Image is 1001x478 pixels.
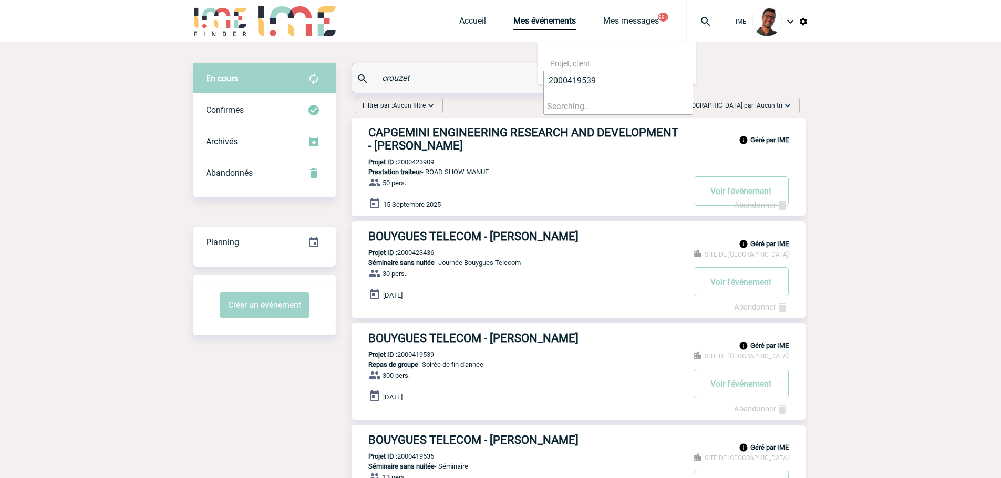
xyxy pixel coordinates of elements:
a: Abandonner [734,302,789,312]
span: Projet, client [550,59,590,68]
div: Retrouvez ici tous vos événements annulés [193,157,336,189]
a: BOUYGUES TELECOM - [PERSON_NAME] [352,230,806,243]
span: Prestation traiteur [368,168,421,176]
b: Projet ID : [368,350,397,358]
div: Retrouvez ici tous vos évènements avant confirmation [193,63,336,94]
b: Géré par IME [750,136,789,144]
span: IME [736,18,746,25]
img: IME-Finder [193,6,248,36]
span: Séminaire sans nuitée [368,462,435,470]
img: business-24-px-g.png [693,452,703,462]
img: 124970-0.jpg [752,7,782,36]
img: business-24-px-g.png [693,249,703,258]
span: Séminaire sans nuitée [368,259,435,267]
img: baseline_expand_more_white_24dp-b.png [782,100,793,111]
span: Filtrer par : [363,100,426,111]
img: baseline_expand_more_white_24dp-b.png [426,100,436,111]
img: info_black_24dp.svg [739,135,748,145]
p: 2000423436 [352,249,434,257]
h3: CAPGEMINI ENGINEERING RESEARCH AND DEVELOPMENT - [PERSON_NAME] [368,126,684,152]
button: Créer un événement [220,292,309,318]
p: - Séminaire [352,462,684,470]
span: [DATE] [383,291,403,299]
img: business-24-px-g.png [693,350,703,360]
span: Aucun filtre [393,102,426,109]
button: Voir l'événement [694,267,789,296]
a: BOUYGUES TELECOM - [PERSON_NAME] [352,332,806,345]
p: SITE DE BOULOGNE-BILLANCOURT [693,452,789,462]
span: 15 Septembre 2025 [383,200,441,208]
span: [GEOGRAPHIC_DATA] par : [682,100,782,111]
a: CAPGEMINI ENGINEERING RESEARCH AND DEVELOPMENT - [PERSON_NAME] [352,126,806,152]
span: En cours [206,73,238,83]
a: Accueil [459,16,486,30]
span: Aucun tri [757,102,782,109]
a: Mes événements [513,16,576,30]
b: Géré par IME [750,443,789,451]
b: Géré par IME [750,240,789,248]
a: BOUYGUES TELECOM - [PERSON_NAME] [352,433,806,447]
a: Abandonner [734,200,789,210]
div: Retrouvez ici tous vos événements organisés par date et état d'avancement [193,227,336,258]
p: - Journée Bouygues Telecom [352,259,684,267]
span: 300 pers. [383,371,410,379]
span: Confirmés [206,105,244,115]
div: Retrouvez ici tous les événements que vous avez décidé d'archiver [193,126,336,157]
h3: BOUYGUES TELECOM - [PERSON_NAME] [368,230,684,243]
b: Projet ID : [368,158,397,166]
b: Projet ID : [368,452,397,460]
input: Rechercher un événement par son nom [379,70,613,86]
button: Voir l'événement [694,176,789,206]
b: Projet ID : [368,249,397,257]
span: Archivés [206,136,238,146]
button: 99+ [658,13,668,22]
span: 50 pers. [383,179,406,187]
p: 2000423909 [352,158,434,166]
p: - Soirée de fin d'année [352,360,684,368]
span: [DATE] [383,393,403,401]
li: Searching… [544,98,693,114]
img: info_black_24dp.svg [739,341,748,350]
span: 30 pers. [383,270,406,278]
p: 2000419539 [352,350,434,358]
span: Abandonnés [206,168,253,178]
b: Géré par IME [750,342,789,349]
p: 2000419536 [352,452,434,460]
a: Abandonner [734,404,789,413]
span: Repas de groupe [368,360,418,368]
img: info_black_24dp.svg [739,443,748,452]
a: Planning [193,226,336,257]
p: SITE DE BOULOGNE-BILLANCOURT [693,350,789,360]
button: Voir l'événement [694,369,789,398]
h3: BOUYGUES TELECOM - [PERSON_NAME] [368,433,684,447]
img: info_black_24dp.svg [739,239,748,249]
p: SITE DE BOULOGNE-BILLANCOURT [693,249,789,258]
a: Mes messages [603,16,659,30]
span: Planning [206,237,239,247]
h3: BOUYGUES TELECOM - [PERSON_NAME] [368,332,684,345]
p: - ROAD SHOW MANUF [352,168,684,176]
